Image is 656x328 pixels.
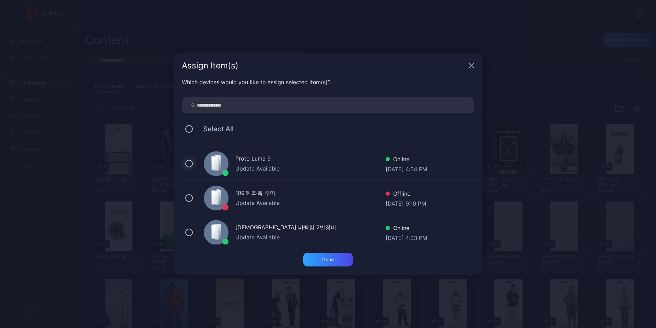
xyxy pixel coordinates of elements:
[386,165,427,172] div: [DATE] 4:34 PM
[182,78,474,86] div: Which devices would you like to assign selected item(s)?
[196,125,234,133] span: Select All
[235,189,386,199] div: 109호 좌측 루마
[235,223,386,233] div: [DEMOGRAPHIC_DATA] 마뗑킴 2번장비
[235,164,386,173] div: Update Available
[235,233,386,241] div: Update Available
[386,155,427,165] div: Online
[303,253,353,266] button: Done
[386,224,427,234] div: Online
[322,257,334,262] div: Done
[386,234,427,241] div: [DATE] 4:33 PM
[235,154,386,164] div: Proto Luma 9
[386,199,426,206] div: [DATE] 9:10 PM
[235,199,386,207] div: Update Available
[386,189,426,199] div: Offline
[182,62,466,70] div: Assign Item(s)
